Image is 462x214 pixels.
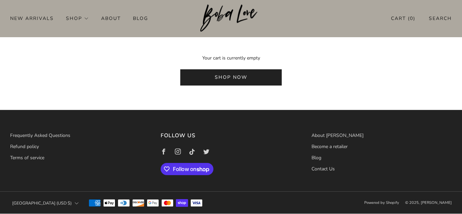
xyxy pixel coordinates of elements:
[311,154,321,161] a: Blog
[364,200,399,205] a: Powered by Shopify
[311,143,348,150] a: Become a retailer
[133,13,148,24] a: Blog
[391,13,415,24] span: Cart ( )
[311,166,335,172] a: Contact Us
[10,132,70,139] a: Frequently Asked Questions
[101,13,121,24] a: About
[10,143,39,150] a: Refund policy
[66,13,89,24] a: Shop
[311,132,364,139] a: About [PERSON_NAME]
[429,13,452,24] a: Search
[180,69,282,86] a: Shop now
[405,200,452,205] span: © 2025, [PERSON_NAME]
[10,154,44,161] a: Terms of service
[161,130,301,141] h3: Follow us
[155,53,307,63] p: Your cart is currently empty
[10,13,54,24] a: New Arrivals
[410,15,413,22] items-count: 0
[200,4,262,32] img: Boba Love
[10,196,80,211] button: [GEOGRAPHIC_DATA] (USD $)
